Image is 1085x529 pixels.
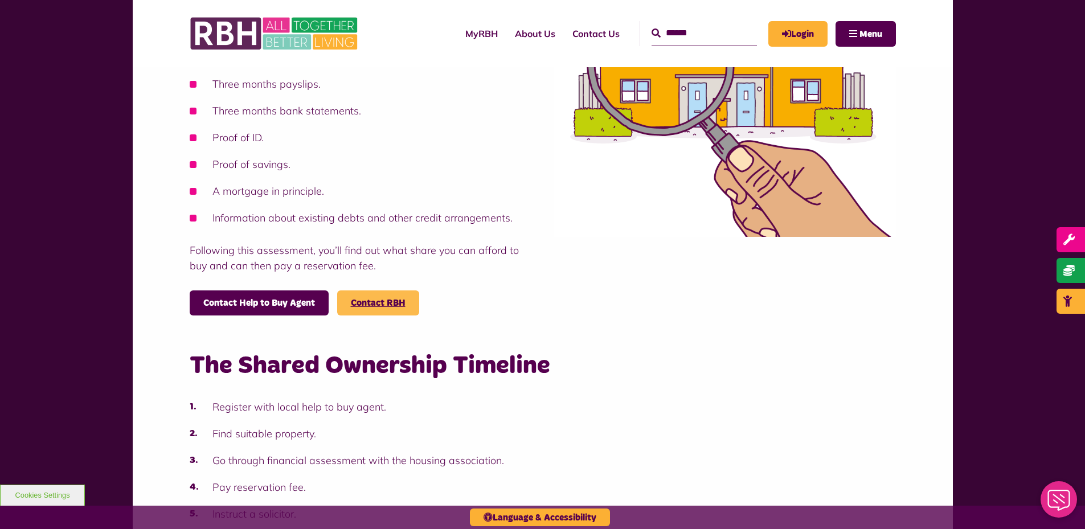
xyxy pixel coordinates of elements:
a: Contact RBH - open in a new tab [351,298,406,307]
li: Go through financial assessment with the housing association. [190,453,896,468]
input: Search [652,21,757,46]
li: Pay reservation fee. [190,479,896,495]
li: Find suitable property. [190,426,896,441]
h2: The Shared Ownership Timeline [190,350,896,382]
span: A mortgage in principle. [212,184,324,198]
li: Register with local help to buy agent. [190,399,896,415]
span: Three months bank statements. [212,104,361,117]
img: RBH [190,11,361,56]
span: Information about existing debts and other credit arrangements. [212,211,513,224]
button: Navigation [836,21,896,47]
iframe: Netcall Web Assistant for live chat [1034,478,1085,529]
a: MyRBH [457,18,506,49]
span: Following this assessment, you’ll find out what share you can afford to buy and can then pay a re... [190,244,519,272]
a: About Us [506,18,564,49]
button: Language & Accessibility [470,509,610,526]
a: Contact Us [564,18,628,49]
a: MyRBH [768,21,828,47]
a: Contact Help to Buy Agent - open in a new tab [190,290,329,315]
span: Three months payslips. [212,77,321,91]
span: Proof of savings. [212,158,290,171]
span: Proof of ID. [212,131,264,144]
span: Menu [859,30,882,39]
